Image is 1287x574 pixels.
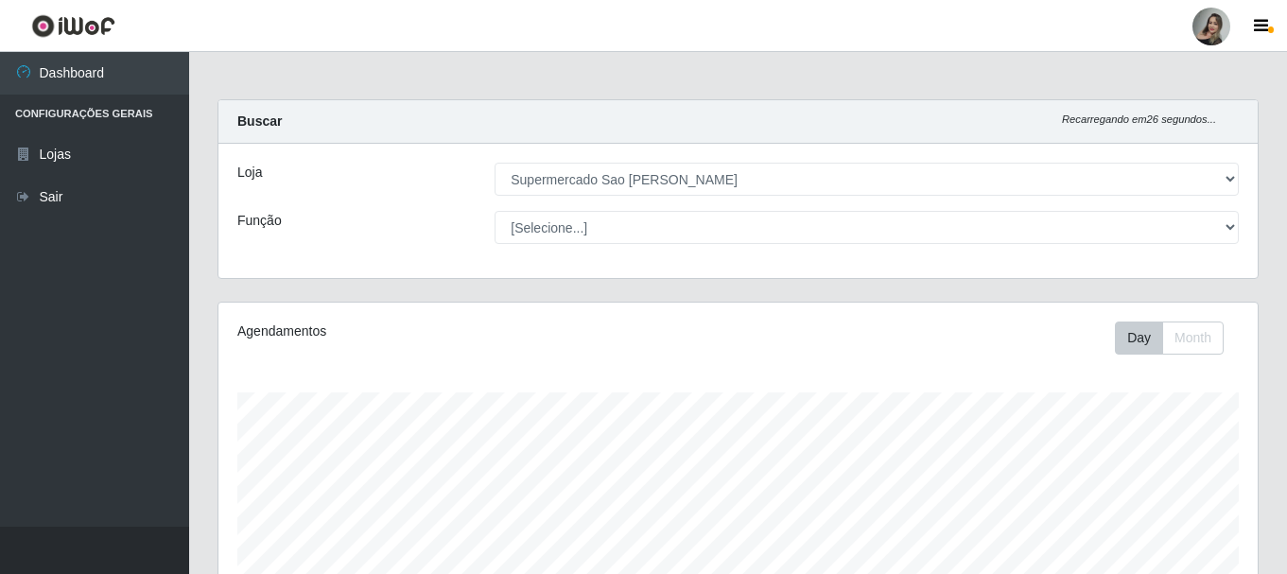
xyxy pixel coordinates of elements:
div: First group [1115,322,1224,355]
label: Função [237,211,282,231]
button: Month [1162,322,1224,355]
label: Loja [237,163,262,183]
i: Recarregando em 26 segundos... [1062,113,1216,125]
img: CoreUI Logo [31,14,115,38]
div: Agendamentos [237,322,638,341]
div: Toolbar with button groups [1115,322,1239,355]
button: Day [1115,322,1163,355]
strong: Buscar [237,113,282,129]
